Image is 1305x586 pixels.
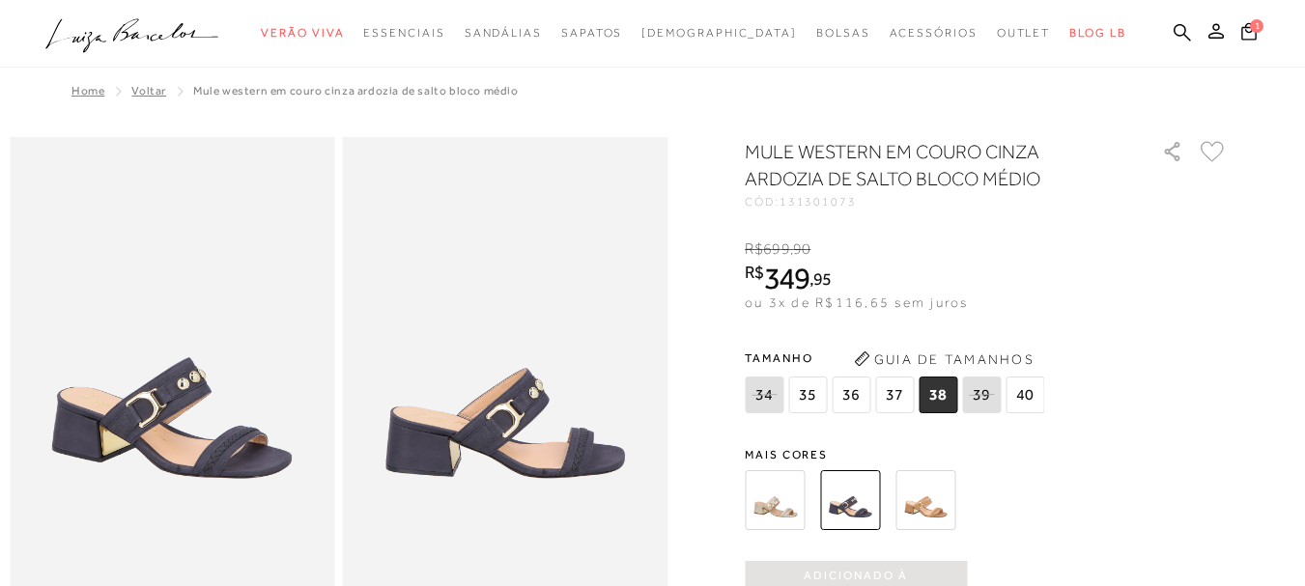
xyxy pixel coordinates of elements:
span: Acessórios [890,26,978,40]
a: categoryNavScreenReaderText [561,15,622,51]
img: MULE WESTERN EM COURO CINZA ARDOZIA DE SALTO BLOCO MÉDIO [820,470,880,530]
a: categoryNavScreenReaderText [890,15,978,51]
span: Tamanho [745,344,1049,373]
span: Sandálias [465,26,542,40]
span: [DEMOGRAPHIC_DATA] [641,26,797,40]
span: Essenciais [363,26,444,40]
h1: MULE WESTERN EM COURO CINZA ARDOZIA DE SALTO BLOCO MÉDIO [745,138,1107,192]
span: MULE WESTERN EM COURO CINZA ARDOZIA DE SALTO BLOCO MÉDIO [193,84,519,98]
span: Outlet [997,26,1051,40]
span: Bolsas [816,26,870,40]
span: 1 [1250,19,1263,33]
a: categoryNavScreenReaderText [465,15,542,51]
a: BLOG LB [1069,15,1125,51]
a: categoryNavScreenReaderText [363,15,444,51]
span: 35 [788,377,827,413]
span: 36 [832,377,870,413]
img: MULE WESTERN COBRA OURO DE SALTO BLOCO MÉDIO [745,470,805,530]
a: noSubCategoriesText [641,15,797,51]
span: 38 [919,377,957,413]
i: , [790,240,811,258]
button: Guia de Tamanhos [847,344,1040,375]
a: categoryNavScreenReaderText [816,15,870,51]
div: CÓD: [745,196,1131,208]
span: 699 [763,240,789,258]
span: 37 [875,377,914,413]
span: Verão Viva [261,26,344,40]
img: MULE WESTERN EM COURO MARROM AMARULA DE SALTO BLOCO MÉDIO [895,470,955,530]
span: Sapatos [561,26,622,40]
span: 40 [1006,377,1044,413]
a: categoryNavScreenReaderText [261,15,344,51]
span: 39 [962,377,1001,413]
i: R$ [745,264,764,281]
span: 131301073 [780,195,857,209]
span: 90 [793,240,810,258]
i: , [809,270,832,288]
span: BLOG LB [1069,26,1125,40]
a: categoryNavScreenReaderText [997,15,1051,51]
span: 34 [745,377,783,413]
span: 349 [764,261,809,295]
a: Home [71,84,104,98]
span: 95 [813,268,832,289]
a: Voltar [131,84,166,98]
i: R$ [745,240,763,258]
span: Mais cores [745,449,1228,460]
span: ou 3x de R$116,65 sem juros [745,294,968,310]
button: 1 [1235,21,1262,47]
